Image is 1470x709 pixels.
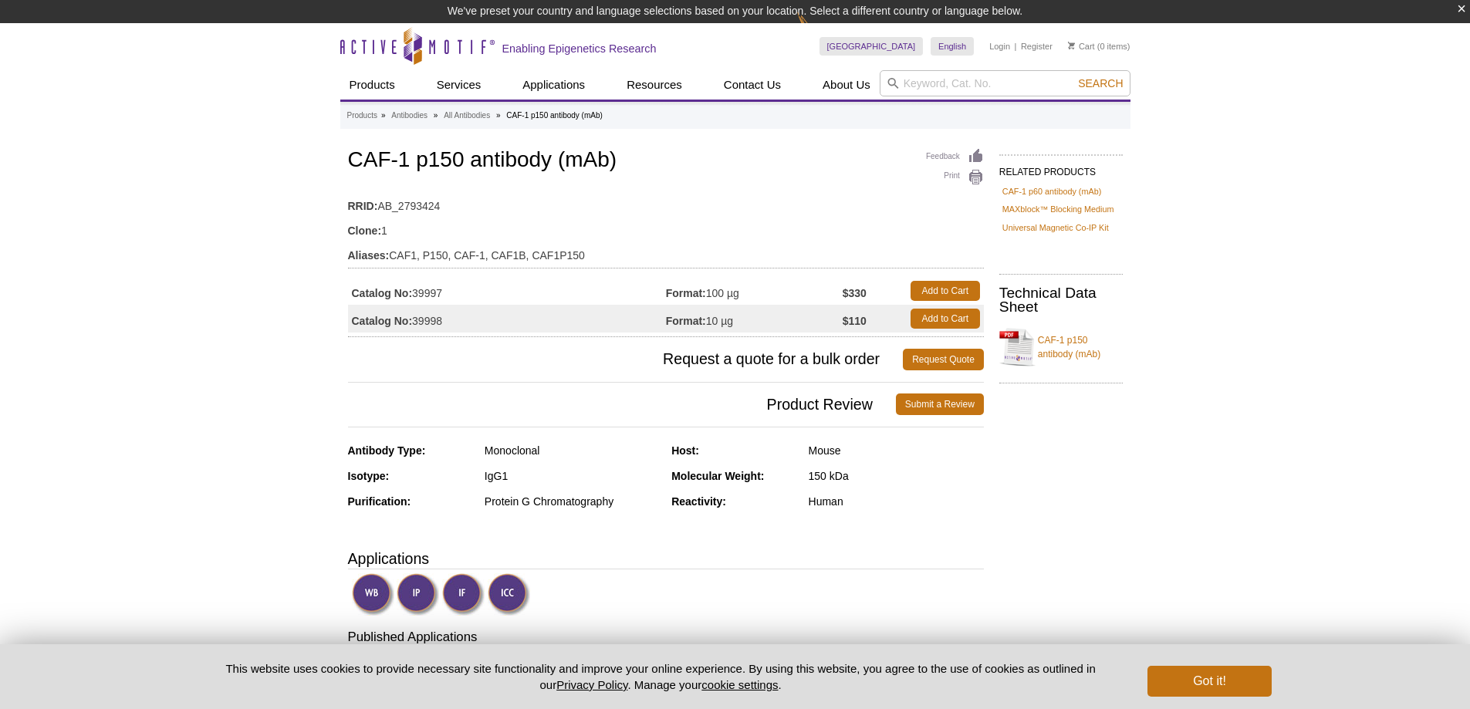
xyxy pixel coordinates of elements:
a: Applications [513,70,594,100]
div: Protein G Chromatography [485,495,660,508]
a: Services [427,70,491,100]
td: 100 µg [666,277,843,305]
a: Contact Us [715,70,790,100]
a: CAF-1 p60 antibody (mAb) [1002,184,1101,198]
span: Search [1078,77,1123,89]
span: Request a quote for a bulk order [348,349,904,370]
div: Monoclonal [485,444,660,457]
li: » [496,111,501,120]
strong: Format: [666,286,706,300]
img: Western Blot Validated [352,573,394,616]
strong: Antibody Type: [348,444,426,457]
div: Human [809,495,984,508]
img: Change Here [797,12,838,48]
strong: Reactivity: [671,495,726,508]
h1: CAF-1 p150 antibody (mAb) [348,148,984,174]
a: Feedback [926,148,984,165]
a: Login [989,41,1010,52]
strong: Clone: [348,224,382,238]
strong: Catalog No: [352,314,413,328]
td: 39997 [348,277,666,305]
a: CAF-1 p150 antibody (mAb) [999,324,1123,370]
a: Print [926,169,984,186]
td: 10 µg [666,305,843,333]
a: About Us [813,70,880,100]
a: Add to Cart [911,309,980,329]
li: | [1015,37,1017,56]
span: Product Review [348,393,896,415]
img: Your Cart [1068,42,1075,49]
li: » [381,111,386,120]
button: cookie settings [701,678,778,691]
div: IgG1 [485,469,660,483]
td: 39998 [348,305,666,333]
h2: RELATED PRODUCTS [999,154,1123,182]
button: Got it! [1147,666,1271,697]
a: All Antibodies [444,109,490,123]
h2: Enabling Epigenetics Research [502,42,657,56]
strong: Catalog No: [352,286,413,300]
li: CAF-1 p150 antibody (mAb) [506,111,603,120]
a: Antibodies [391,109,427,123]
h3: Applications [348,547,984,570]
img: Immunofluorescence Validated [442,573,485,616]
td: AB_2793424 [348,190,984,214]
a: MAXblock™ Blocking Medium [1002,202,1114,216]
h3: Published Applications [348,628,984,650]
strong: Format: [666,314,706,328]
strong: Aliases: [348,248,390,262]
strong: Molecular Weight: [671,470,764,482]
strong: Purification: [348,495,411,508]
li: (0 items) [1068,37,1130,56]
a: Add to Cart [911,281,980,301]
td: 1 [348,214,984,239]
p: This website uses cookies to provide necessary site functionality and improve your online experie... [199,660,1123,693]
a: Resources [617,70,691,100]
a: Submit a Review [896,393,984,415]
strong: Host: [671,444,699,457]
a: Products [340,70,404,100]
a: Universal Magnetic Co-IP Kit [1002,221,1109,235]
li: » [434,111,438,120]
strong: Isotype: [348,470,390,482]
strong: $110 [843,314,867,328]
button: Search [1073,76,1127,90]
a: Register [1021,41,1053,52]
td: CAF1, P150, CAF-1, CAF1B, CAF1P150 [348,239,984,264]
input: Keyword, Cat. No. [880,70,1130,96]
h2: Technical Data Sheet [999,286,1123,314]
img: Immunoprecipitation Validated [397,573,439,616]
a: Cart [1068,41,1095,52]
img: Immunocytochemistry Validated [488,573,530,616]
a: Request Quote [903,349,984,370]
a: Privacy Policy [556,678,627,691]
a: [GEOGRAPHIC_DATA] [819,37,924,56]
strong: $330 [843,286,867,300]
a: Products [347,109,377,123]
div: Mouse [809,444,984,457]
a: English [931,37,974,56]
div: 150 kDa [809,469,984,483]
strong: RRID: [348,199,378,213]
